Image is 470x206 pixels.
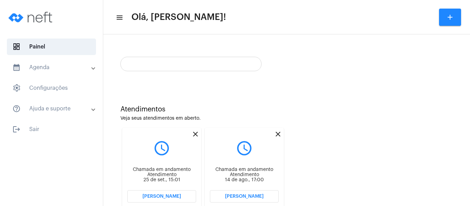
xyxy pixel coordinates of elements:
[7,39,96,55] span: Painel
[12,105,92,113] mat-panel-title: Ajuda e suporte
[210,177,279,183] div: 14 de ago., 17:00
[225,194,264,199] span: [PERSON_NAME]
[116,13,122,22] mat-icon: sidenav icon
[274,130,282,138] mat-icon: close
[142,194,181,199] span: [PERSON_NAME]
[12,125,21,133] mat-icon: sidenav icon
[131,12,226,23] span: Olá, [PERSON_NAME]!
[120,116,453,121] div: Veja seus atendimentos em aberto.
[191,130,200,138] mat-icon: close
[210,167,279,172] div: Chamada em andamento
[12,63,92,72] mat-panel-title: Agenda
[210,140,279,157] mat-icon: query_builder
[446,13,454,21] mat-icon: add
[7,121,96,138] span: Sair
[12,43,21,51] span: sidenav icon
[7,80,96,96] span: Configurações
[12,63,21,72] mat-icon: sidenav icon
[127,140,196,157] mat-icon: query_builder
[12,105,21,113] mat-icon: sidenav icon
[210,190,279,203] button: [PERSON_NAME]
[127,172,196,177] div: Atendimento
[210,172,279,177] div: Atendimento
[12,84,21,92] span: sidenav icon
[127,190,196,203] button: [PERSON_NAME]
[127,167,196,172] div: Chamada em andamento
[120,106,453,113] div: Atendimentos
[6,3,57,31] img: logo-neft-novo-2.png
[4,59,103,76] mat-expansion-panel-header: sidenav iconAgenda
[4,100,103,117] mat-expansion-panel-header: sidenav iconAjuda e suporte
[127,177,196,183] div: 25 de set., 15:01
